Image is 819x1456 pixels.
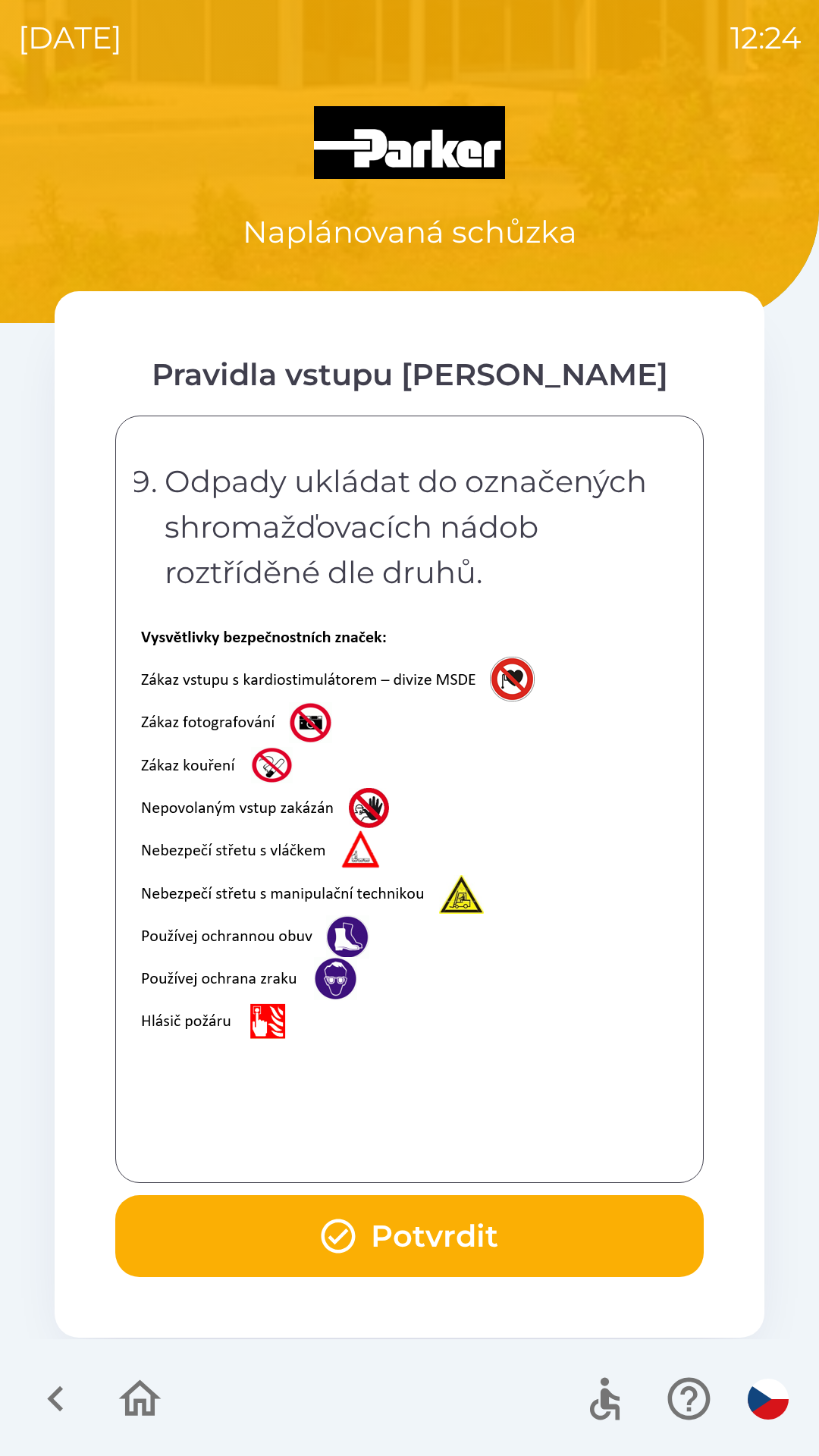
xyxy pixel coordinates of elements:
[115,352,704,397] div: Pravidla vstupu [PERSON_NAME]
[243,209,577,255] p: Naplánovaná schůzka
[748,1379,789,1420] img: cs flag
[115,1195,704,1277] button: Potvrdit
[134,626,565,1046] img: zCDwY4lUhyYAAAAASUVORK5CYII=
[55,106,764,179] img: Logo
[730,15,801,61] p: 12:24
[18,15,122,61] p: [DATE]
[165,459,664,595] p: Odpady ukládat do označených shromažďovacích nádob roztříděné dle druhů.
